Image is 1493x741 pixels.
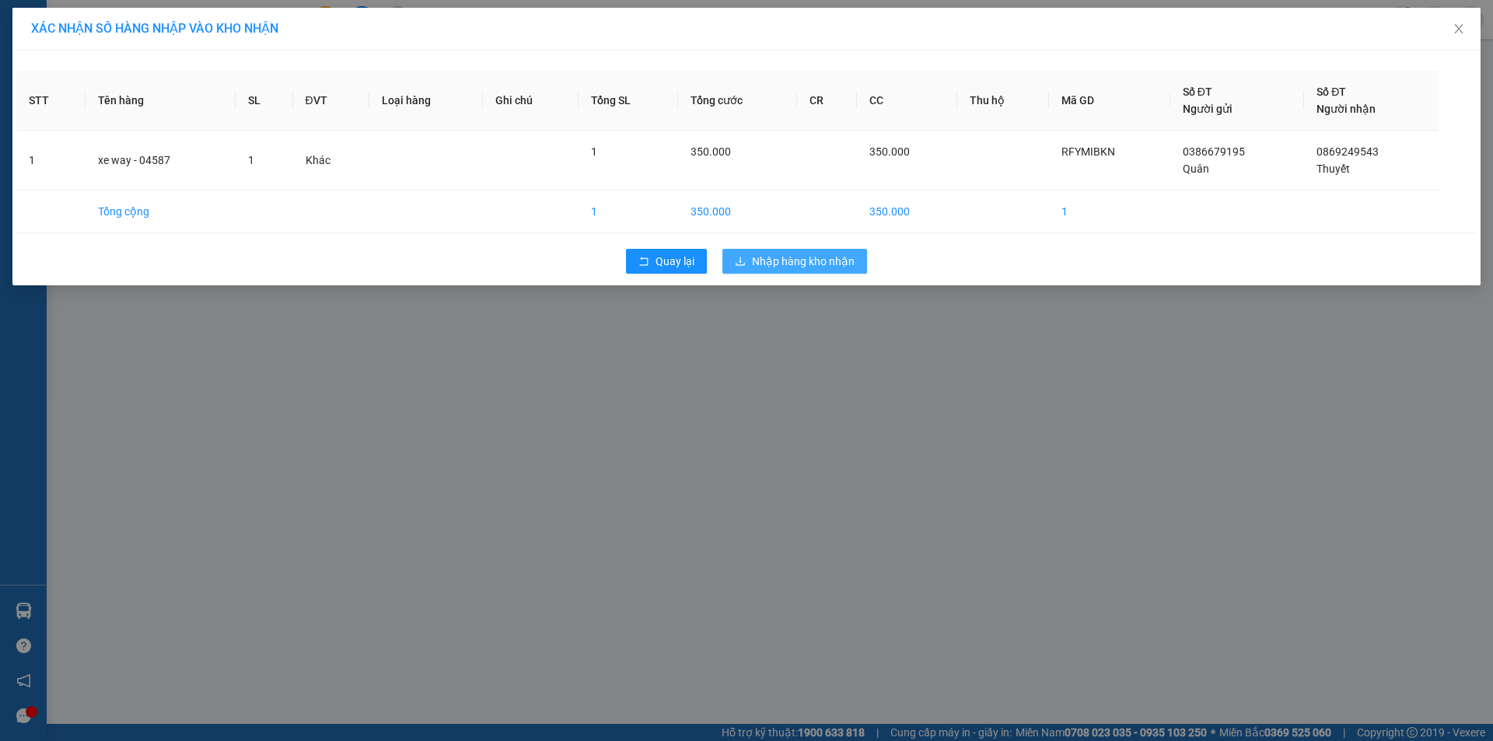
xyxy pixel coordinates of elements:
th: ĐVT [293,71,370,131]
strong: Nhà xe Mỹ Loan [6,8,140,30]
th: Tên hàng [86,71,235,131]
button: downloadNhập hàng kho nhận [722,249,867,274]
button: rollbackQuay lại [626,249,707,274]
span: 0386679195 [1183,145,1245,158]
th: Ghi chú [483,71,579,131]
span: Số ĐT [1183,86,1212,98]
strong: Phiếu gửi hàng [6,99,104,116]
th: Mã GD [1049,71,1170,131]
th: Loại hàng [369,71,483,131]
span: 0869249543 [1316,145,1379,158]
th: CC [857,71,957,131]
button: Close [1437,8,1481,51]
td: 350.000 [857,190,957,233]
span: 33 Bác Ái, P Phước Hội, TX Lagi [6,39,138,68]
td: 1 [16,131,86,190]
td: 350.000 [678,190,796,233]
th: Tổng SL [579,71,678,131]
span: close [1453,23,1465,35]
span: rollback [638,256,649,268]
span: Người nhận [1316,103,1376,115]
span: Gò Vấp [163,99,210,116]
span: Người gửi [1183,103,1233,115]
td: 1 [579,190,678,233]
span: Thuyết [1316,163,1350,175]
span: download [735,256,746,268]
td: xe way - 04587 [86,131,235,190]
span: Quân [1183,163,1209,175]
span: Quay lại [656,253,694,270]
th: STT [16,71,86,131]
span: 350.000 [869,145,910,158]
span: 0968278298 [6,71,76,86]
th: Tổng cước [678,71,796,131]
span: RFYMIBKN [1061,145,1115,158]
span: 3VWHULJ6 [149,9,223,26]
th: CR [797,71,857,131]
span: 1 [591,145,597,158]
span: 350.000 [691,145,731,158]
span: Số ĐT [1316,86,1346,98]
span: Nhập hàng kho nhận [752,253,855,270]
span: XÁC NHẬN SỐ HÀNG NHẬP VÀO KHO NHẬN [31,21,278,36]
td: Tổng cộng [86,190,235,233]
span: 1 [248,154,254,166]
th: Thu hộ [957,71,1050,131]
td: Khác [293,131,370,190]
td: 1 [1049,190,1170,233]
th: SL [236,71,293,131]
